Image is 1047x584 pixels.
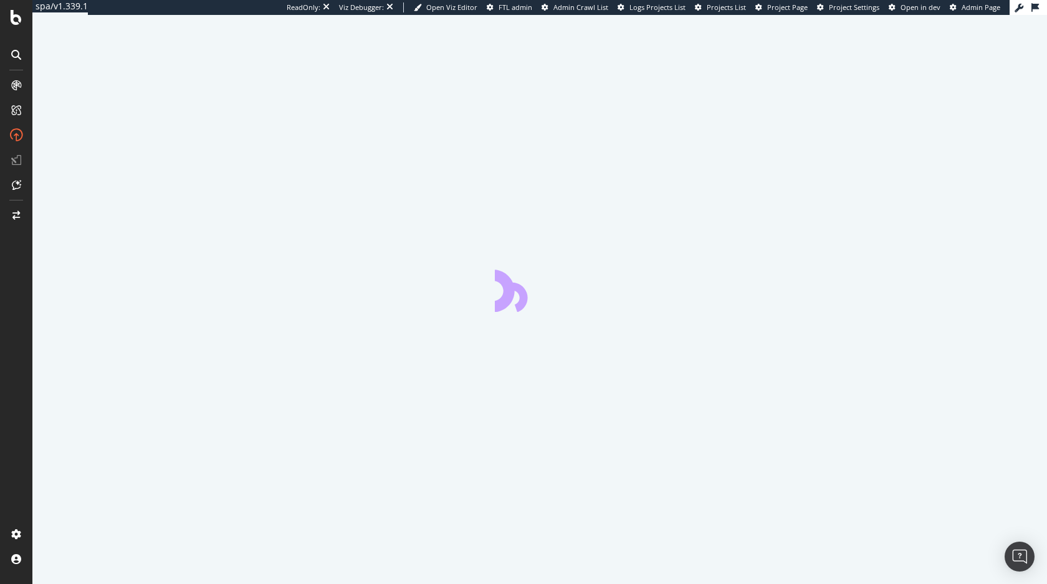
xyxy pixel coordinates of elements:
a: Projects List [695,2,746,12]
a: Admin Page [950,2,1000,12]
span: Admin Page [962,2,1000,12]
a: Logs Projects List [618,2,686,12]
div: animation [495,267,585,312]
a: Project Settings [817,2,879,12]
span: FTL admin [499,2,532,12]
a: Open Viz Editor [414,2,477,12]
span: Project Settings [829,2,879,12]
a: Project Page [755,2,808,12]
span: Admin Crawl List [553,2,608,12]
div: Open Intercom Messenger [1005,542,1035,572]
a: Admin Crawl List [542,2,608,12]
span: Logs Projects List [629,2,686,12]
span: Open Viz Editor [426,2,477,12]
div: Viz Debugger: [339,2,384,12]
a: FTL admin [487,2,532,12]
span: Project Page [767,2,808,12]
div: ReadOnly: [287,2,320,12]
a: Open in dev [889,2,940,12]
span: Open in dev [901,2,940,12]
span: Projects List [707,2,746,12]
